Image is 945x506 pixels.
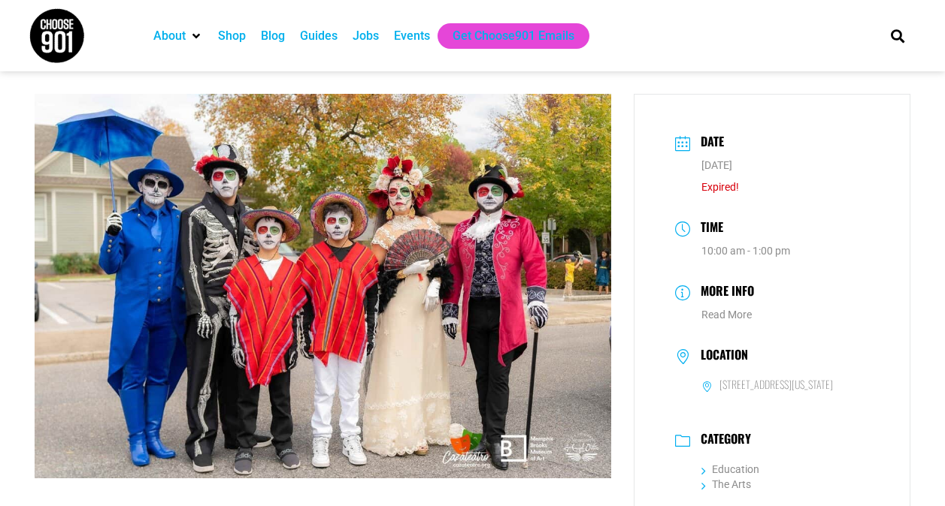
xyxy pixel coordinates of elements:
[693,348,748,366] h3: Location
[701,245,790,257] abbr: 10:00 am - 1:00 pm
[300,27,338,45] a: Guides
[453,27,574,45] a: Get Choose901 Emails
[153,27,186,45] a: About
[353,27,379,45] a: Jobs
[701,463,759,475] a: Education
[693,432,751,450] h3: Category
[693,282,754,303] h3: More Info
[146,23,865,49] nav: Main nav
[701,309,752,321] a: Read More
[218,27,246,45] a: Shop
[693,218,723,239] h3: Time
[719,378,833,391] h6: [STREET_ADDRESS][US_STATE]
[701,159,732,171] span: [DATE]
[885,23,910,48] div: Search
[701,478,751,490] a: The Arts
[394,27,430,45] a: Events
[693,132,724,154] h3: Date
[701,181,739,193] span: Expired!
[146,23,211,49] div: About
[35,94,611,478] img: A vibrant community gathers outdoors in colorful Day of the Dead costumes, their painted faces re...
[261,27,285,45] a: Blog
